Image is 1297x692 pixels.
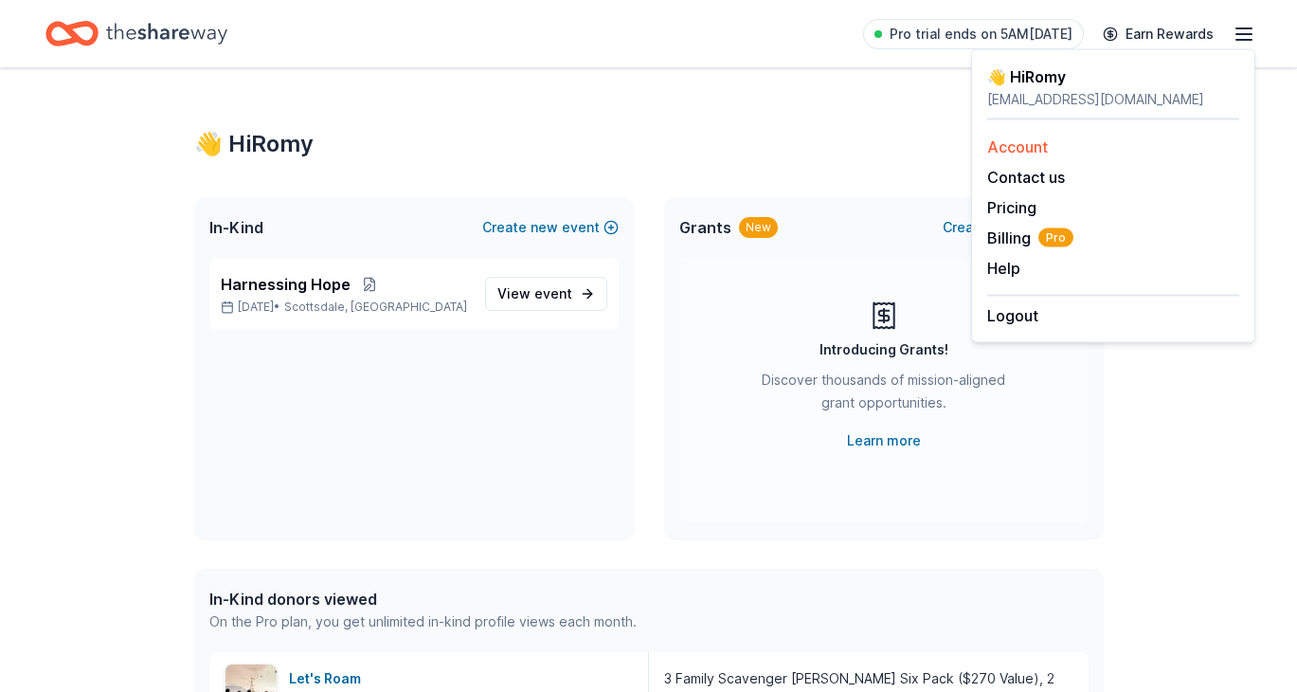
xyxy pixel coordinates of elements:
[221,273,351,296] span: Harnessing Hope
[531,216,558,239] span: new
[987,198,1036,217] a: Pricing
[863,19,1084,49] a: Pro trial ends on 5AM[DATE]
[987,137,1048,156] a: Account
[209,588,637,610] div: In-Kind donors viewed
[482,216,619,239] button: Createnewevent
[485,277,607,311] a: View event
[820,338,948,361] div: Introducing Grants!
[497,282,572,305] span: View
[1091,17,1225,51] a: Earn Rewards
[1038,228,1073,247] span: Pro
[284,300,467,315] span: Scottsdale, [GEOGRAPHIC_DATA]
[209,610,637,633] div: On the Pro plan, you get unlimited in-kind profile views each month.
[987,88,1239,111] div: [EMAIL_ADDRESS][DOMAIN_NAME]
[987,257,1020,280] button: Help
[987,65,1239,88] div: 👋 Hi Romy
[221,300,470,315] p: [DATE] •
[209,216,263,239] span: In-Kind
[890,23,1072,46] span: Pro trial ends on 5AM[DATE]
[45,11,227,56] a: Home
[739,217,778,238] div: New
[847,429,921,452] a: Learn more
[943,216,1089,239] button: Createnewproject
[987,166,1065,189] button: Contact us
[987,227,1073,249] button: BillingPro
[679,216,731,239] span: Grants
[534,285,572,301] span: event
[755,369,1013,422] div: Discover thousands of mission-aligned grant opportunities.
[289,667,369,690] div: Let's Roam
[987,227,1073,249] span: Billing
[194,129,1104,159] div: 👋 Hi Romy
[987,304,1038,327] button: Logout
